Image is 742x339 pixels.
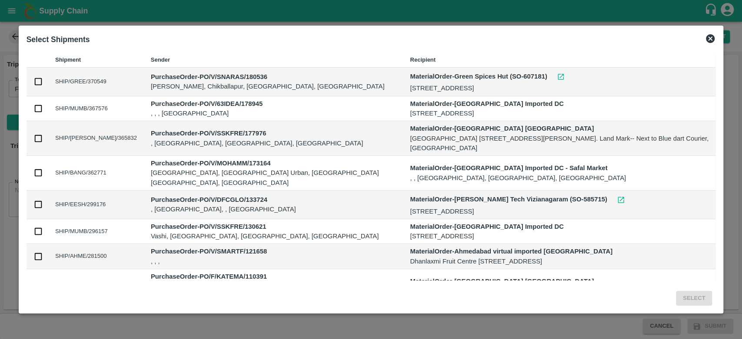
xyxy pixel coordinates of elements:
[410,173,709,183] p: , , [GEOGRAPHIC_DATA], [GEOGRAPHIC_DATA], [GEOGRAPHIC_DATA]
[151,73,267,80] strong: PurchaseOrder - PO/V/SNARAS/180536
[410,109,709,118] p: [STREET_ADDRESS]
[55,56,81,63] b: Shipment
[48,219,144,244] td: SHIP/MUMB/296157
[48,191,144,219] td: SHIP/EESH/299176
[410,56,436,63] b: Recipient
[151,248,267,255] strong: PurchaseOrder - PO/V/SMARTF/121658
[48,156,144,191] td: SHIP/BANG/362771
[151,56,170,63] b: Sender
[151,231,396,241] p: Vashi, [GEOGRAPHIC_DATA], [GEOGRAPHIC_DATA], [GEOGRAPHIC_DATA]
[410,165,607,171] strong: MaterialOrder - [GEOGRAPHIC_DATA] Imported DC - Safal Market
[410,196,607,203] strong: MaterialOrder - [PERSON_NAME] Tech Vizianagaram (SO-585715)
[410,278,594,285] strong: MaterialOrder - [GEOGRAPHIC_DATA] [GEOGRAPHIC_DATA]
[151,100,263,107] strong: PurchaseOrder - PO/V/63IDEA/178945
[151,257,396,266] p: , , ,
[410,257,709,266] p: Dhanlaxmi Fruit Centre [STREET_ADDRESS]
[27,35,90,44] b: Select Shipments
[151,160,271,167] strong: PurchaseOrder - PO/V/MOHAMM/173164
[151,196,267,203] strong: PurchaseOrder - PO/V/DFCGLO/133724
[151,204,396,214] p: , [GEOGRAPHIC_DATA], , [GEOGRAPHIC_DATA]
[48,121,144,156] td: SHIP/[PERSON_NAME]/365832
[410,248,612,255] strong: MaterialOrder - Ahmedabad virtual imported [GEOGRAPHIC_DATA]
[151,168,396,188] p: [GEOGRAPHIC_DATA], [GEOGRAPHIC_DATA] Urban, [GEOGRAPHIC_DATA] [GEOGRAPHIC_DATA], [GEOGRAPHIC_DATA]
[410,73,547,80] strong: MaterialOrder - Green Spices Hut (SO-607181)
[410,125,594,132] strong: MaterialOrder - [GEOGRAPHIC_DATA] [GEOGRAPHIC_DATA]
[410,207,709,216] p: [STREET_ADDRESS]
[151,223,266,230] strong: PurchaseOrder - PO/V/SSKFRE/130621
[151,273,267,280] strong: PurchaseOrder - PO/F/KATEMA/110391
[151,109,396,118] p: , , , [GEOGRAPHIC_DATA]
[410,134,709,153] p: [GEOGRAPHIC_DATA] [STREET_ADDRESS][PERSON_NAME]. Land Mark-- Next to Blue dart Courier, [GEOGRAPH...
[48,68,144,96] td: SHIP/GREE/370549
[151,138,396,148] p: , [GEOGRAPHIC_DATA], [GEOGRAPHIC_DATA], [GEOGRAPHIC_DATA]
[410,83,709,93] p: [STREET_ADDRESS]
[410,231,709,241] p: [STREET_ADDRESS]
[151,130,266,137] strong: PurchaseOrder - PO/V/SSKFRE/177976
[48,269,144,304] td: SHIP/HYDE/262399
[410,100,563,107] strong: MaterialOrder - [GEOGRAPHIC_DATA] Imported DC
[48,96,144,122] td: SHIP/MUMB/367576
[410,223,563,230] strong: MaterialOrder - [GEOGRAPHIC_DATA] Imported DC
[48,244,144,269] td: SHIP/AHME/281500
[151,82,396,91] p: [PERSON_NAME], Chikballapur, [GEOGRAPHIC_DATA], [GEOGRAPHIC_DATA]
